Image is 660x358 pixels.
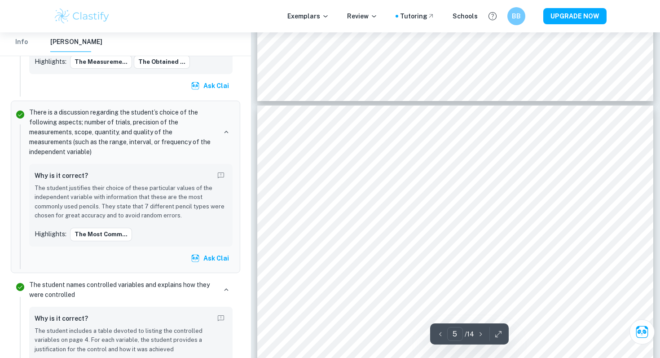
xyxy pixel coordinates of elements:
img: clai.svg [191,81,200,90]
button: UPGRADE NOW [543,8,607,24]
h6: Why is it correct? [35,314,88,323]
h6: BB [511,11,522,21]
button: The most comm... [70,228,132,241]
p: / 14 [465,329,474,339]
img: clai.svg [191,254,200,263]
h6: Why is it correct? [35,171,88,181]
p: Review [347,11,378,21]
p: Highlights: [35,229,66,239]
button: Info [11,32,32,52]
button: Ask Clai [189,250,233,266]
button: [PERSON_NAME] [50,32,102,52]
svg: Correct [15,282,26,292]
button: Report mistake/confusion [215,312,227,325]
button: Ask Clai [189,78,233,94]
a: Tutoring [400,11,435,21]
p: Exemplars [287,11,329,21]
p: Highlights: [35,57,66,66]
p: There is a discussion regarding the student’s choice of the following aspects; number of trials, ... [29,107,216,157]
button: Ask Clai [629,319,655,345]
button: The obtained ... [134,55,190,69]
a: Schools [453,11,478,21]
button: Report mistake/confusion [215,169,227,182]
p: The student names controlled variables and explains how they were controlled [29,280,216,300]
img: Clastify logo [53,7,110,25]
p: The student includes a table devoted to listing the controlled variables on page 4. For each vari... [35,327,227,354]
p: The student justifies their choice of these particular values of the independent variable with in... [35,184,227,221]
svg: Correct [15,109,26,120]
button: Help and Feedback [485,9,500,24]
button: BB [507,7,525,25]
button: The measureme... [70,55,132,69]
